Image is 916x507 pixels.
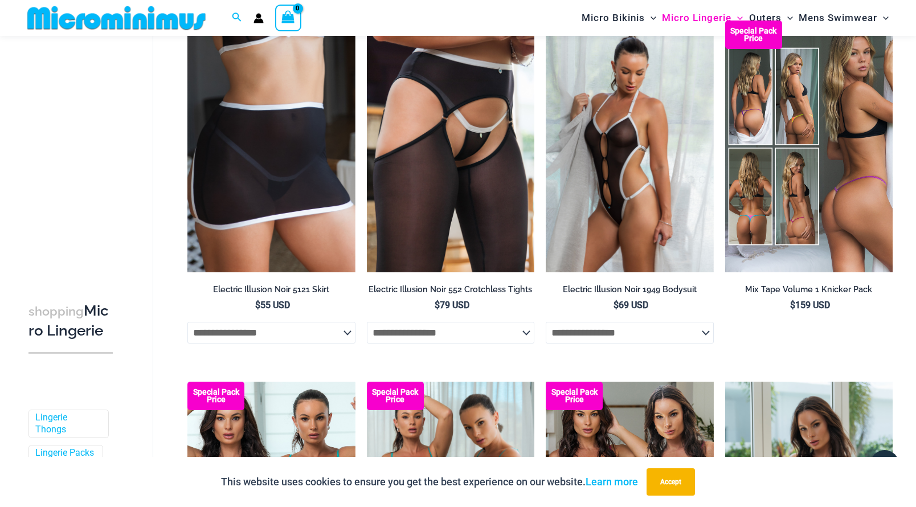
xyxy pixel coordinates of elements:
a: View Shopping Cart, empty [275,5,301,31]
bdi: 159 USD [790,300,830,310]
iframe: TrustedSite Certified [28,38,131,266]
span: $ [435,300,440,310]
b: Special Pack Price [725,27,782,42]
a: Electric Illusion Noir 5121 Skirt [187,284,355,299]
a: Lingerie Packs [35,447,94,459]
a: Electric Illusion Noir 1521 Bra 611 Micro 552 Tights 06Electric Illusion Noir 1521 Bra 611 Micro ... [367,21,534,272]
a: Mens SwimwearMenu ToggleMenu Toggle [796,3,892,32]
h2: Mix Tape Volume 1 Knicker Pack [725,284,893,295]
span: Mens Swimwear [799,3,877,32]
img: Electric Illusion Noir 1521 Bra 611 Micro 552 Tights 06 [367,21,534,272]
nav: Site Navigation [577,2,893,34]
h3: Micro Lingerie [28,301,113,341]
a: Micro BikinisMenu ToggleMenu Toggle [579,3,659,32]
span: shopping [28,304,84,318]
a: OutersMenu ToggleMenu Toggle [746,3,796,32]
span: $ [790,300,795,310]
b: Special Pack Price [187,389,244,403]
a: Electric Illusion Noir 1949 Bodysuit 03Electric Illusion Noir 1949 Bodysuit 04Electric Illusion N... [546,21,713,272]
bdi: 55 USD [255,300,290,310]
b: Special Pack Price [367,389,424,403]
bdi: 69 USD [614,300,648,310]
a: Search icon link [232,11,242,25]
a: Electric Illusion Noir Skirt 02Electric Illusion Noir 1521 Bra 611 Micro 5121 Skirt 01Electric Il... [187,21,355,272]
span: Menu Toggle [731,3,743,32]
h2: Electric Illusion Noir 5121 Skirt [187,284,355,295]
h2: Electric Illusion Noir 552 Crotchless Tights [367,284,534,295]
p: This website uses cookies to ensure you get the best experience on our website. [221,473,638,490]
a: Learn more [586,476,638,488]
a: Micro LingerieMenu ToggleMenu Toggle [659,3,746,32]
span: Menu Toggle [877,3,889,32]
img: Electric Illusion Noir 1949 Bodysuit 03 [546,21,713,272]
span: Micro Lingerie [662,3,731,32]
bdi: 79 USD [435,300,469,310]
span: $ [255,300,260,310]
span: Menu Toggle [645,3,656,32]
h2: Electric Illusion Noir 1949 Bodysuit [546,284,713,295]
img: Electric Illusion Noir Skirt 02 [187,21,355,272]
img: Pack B [725,21,893,272]
b: Special Pack Price [546,389,603,403]
a: Pack F Pack BPack B [725,21,893,272]
a: Lingerie Thongs [35,412,100,436]
a: Electric Illusion Noir 1949 Bodysuit [546,284,713,299]
span: Micro Bikinis [582,3,645,32]
img: MM SHOP LOGO FLAT [23,5,210,31]
span: Menu Toggle [782,3,793,32]
button: Accept [647,468,695,496]
a: Mix Tape Volume 1 Knicker Pack [725,284,893,299]
span: $ [614,300,619,310]
a: Account icon link [253,13,264,23]
span: Outers [749,3,782,32]
a: Electric Illusion Noir 552 Crotchless Tights [367,284,534,299]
